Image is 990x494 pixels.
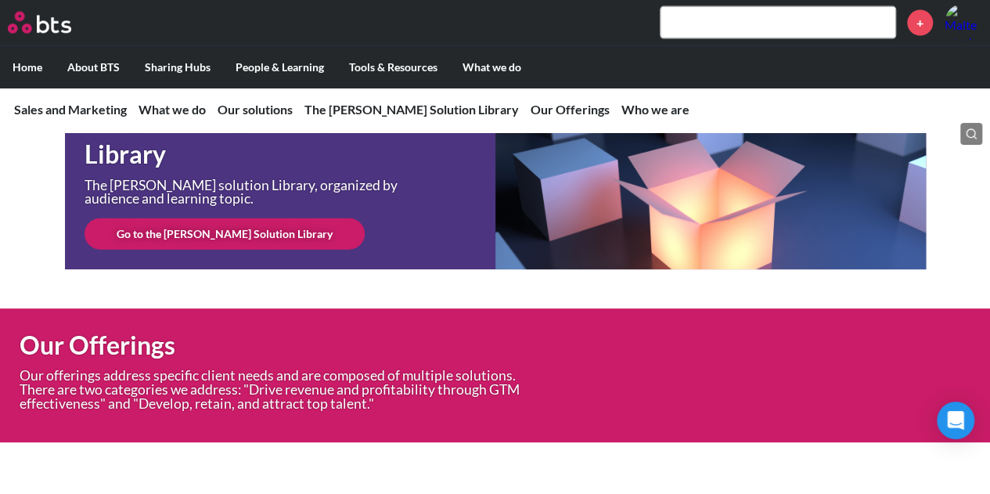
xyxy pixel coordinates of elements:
[218,102,293,117] a: Our solutions
[8,12,71,34] img: BTS Logo
[20,328,685,363] h1: Our Offerings
[621,102,689,117] a: Who we are
[139,102,206,117] a: What we do
[937,402,974,439] div: Open Intercom Messenger
[450,47,534,88] label: What we do
[304,102,519,117] a: The [PERSON_NAME] Solution Library
[8,12,100,34] a: Go home
[907,10,933,36] a: +
[85,218,365,250] a: Go to the [PERSON_NAME] Solution Library
[85,178,413,206] p: The [PERSON_NAME] solution Library, organized by audience and learning topic.
[55,47,132,88] label: About BTS
[223,47,337,88] label: People & Learning
[85,102,495,172] h1: The [PERSON_NAME] Solution Library
[132,47,223,88] label: Sharing Hubs
[20,369,552,410] p: Our offerings address specific client needs and are composed of multiple solutions. There are two...
[337,47,450,88] label: Tools & Resources
[531,102,610,117] a: Our Offerings
[14,102,127,117] a: Sales and Marketing
[945,4,982,41] a: Profile
[945,4,982,41] img: Malte Klocke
